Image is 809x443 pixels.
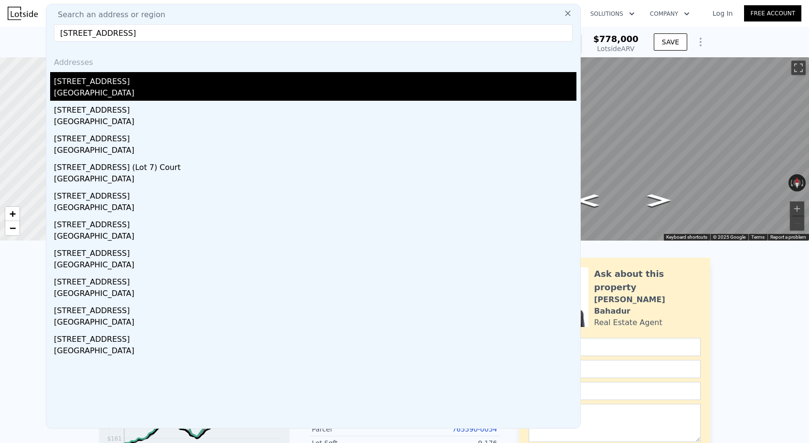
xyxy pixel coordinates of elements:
[107,435,122,442] tspan: $161
[54,87,576,101] div: [GEOGRAPHIC_DATA]
[790,216,804,231] button: Zoom out
[642,5,697,22] button: Company
[770,234,806,240] a: Report a problem
[54,330,576,345] div: [STREET_ADDRESS]
[54,158,576,173] div: [STREET_ADDRESS] (Lot 7) Court
[54,215,576,231] div: [STREET_ADDRESS]
[666,234,707,241] button: Keyboard shortcuts
[529,338,701,356] input: Name
[54,24,573,42] input: Enter an address, city, region, neighborhood or zip code
[54,129,576,145] div: [STREET_ADDRESS]
[8,7,38,20] img: Lotside
[713,234,745,240] span: © 2025 Google
[791,61,806,75] button: Toggle fullscreen view
[107,423,122,430] tspan: $211
[801,174,806,191] button: Rotate clockwise
[50,49,576,72] div: Addresses
[594,294,701,317] div: [PERSON_NAME] Bahadur
[312,424,404,434] div: Parcel
[790,201,804,216] button: Zoom in
[54,145,576,158] div: [GEOGRAPHIC_DATA]
[565,191,609,210] path: Go West, WA-523
[54,301,576,316] div: [STREET_ADDRESS]
[437,57,809,241] div: Street View
[54,72,576,87] div: [STREET_ADDRESS]
[529,360,701,378] input: Email
[54,101,576,116] div: [STREET_ADDRESS]
[54,273,576,288] div: [STREET_ADDRESS]
[54,116,576,129] div: [GEOGRAPHIC_DATA]
[751,234,765,240] a: Terms (opens in new tab)
[54,173,576,187] div: [GEOGRAPHIC_DATA]
[452,425,497,433] a: 765590-0054
[583,5,642,22] button: Solutions
[701,9,744,18] a: Log In
[654,33,687,51] button: SAVE
[54,231,576,244] div: [GEOGRAPHIC_DATA]
[593,34,639,44] span: $778,000
[54,345,576,359] div: [GEOGRAPHIC_DATA]
[54,259,576,273] div: [GEOGRAPHIC_DATA]
[5,221,20,235] a: Zoom out
[529,382,701,400] input: Phone
[637,191,681,210] path: Go East, WA-523
[594,317,662,328] div: Real Estate Agent
[54,244,576,259] div: [STREET_ADDRESS]
[54,202,576,215] div: [GEOGRAPHIC_DATA]
[793,174,800,191] button: Reset the view
[437,57,809,241] div: Map
[54,316,576,330] div: [GEOGRAPHIC_DATA]
[54,187,576,202] div: [STREET_ADDRESS]
[744,5,801,21] a: Free Account
[10,222,16,234] span: −
[50,9,165,21] span: Search an address or region
[788,174,794,191] button: Rotate counterclockwise
[691,32,710,52] button: Show Options
[5,207,20,221] a: Zoom in
[594,267,701,294] div: Ask about this property
[54,288,576,301] div: [GEOGRAPHIC_DATA]
[10,208,16,220] span: +
[593,44,639,53] div: Lotside ARV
